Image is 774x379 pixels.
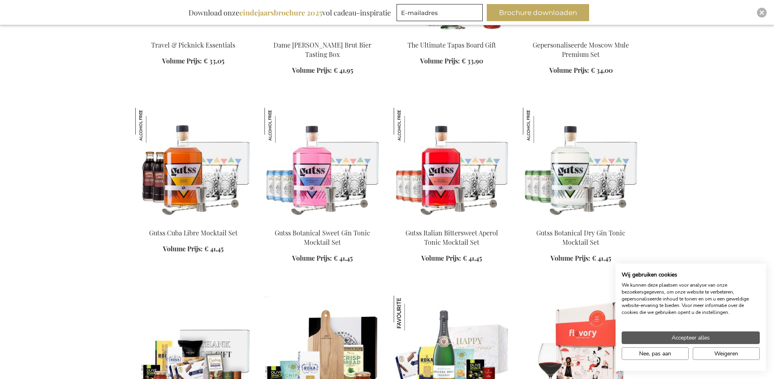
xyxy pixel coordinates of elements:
[292,254,353,263] a: Volume Prijs: € 41,45
[523,218,639,226] a: Gutss Botanical Dry Gin Tonic Mocktail Set Gutss Botanical Dry Gin Tonic Mocktail Set
[420,57,483,66] a: Volume Prijs: € 33,90
[463,254,482,262] span: € 41,45
[394,108,429,143] img: Gutss Italian Bittersweet Aperol Tonic Mocktail Set
[487,4,589,21] button: Brochure downloaden
[639,349,671,358] span: Nee, pas aan
[462,57,483,65] span: € 33,90
[275,229,370,246] a: Gutss Botanical Sweet Gin Tonic Mocktail Set
[523,108,639,222] img: Gutss Botanical Dry Gin Tonic Mocktail Set
[622,347,689,360] button: Pas cookie voorkeuren aan
[163,244,223,254] a: Volume Prijs: € 41,45
[591,66,613,74] span: € 34,00
[408,41,496,49] a: The Ultimate Tapas Board Gift
[533,41,629,59] a: Gepersonaliseerde Moscow Mule Premium Set
[204,244,223,253] span: € 41,45
[523,30,639,38] a: Gepersonaliseerde Moscow Mule Premium Set
[135,218,251,226] a: Gutss Cuba Libre Mocktail Set Gutss Cuba Libre Mocktail Set
[420,57,460,65] span: Volume Prijs:
[265,108,381,222] img: Gutss Botanical Sweet Gin Tonic Mocktail Set
[592,254,611,262] span: € 41,45
[672,333,710,342] span: Accepteer alles
[292,254,332,262] span: Volume Prijs:
[421,254,461,262] span: Volume Prijs:
[273,41,371,59] a: Dame [PERSON_NAME] Brut Bier Tasting Box
[149,229,238,237] a: Gutss Cuba Libre Mocktail Set
[394,218,510,226] a: Gutss Italian Bittersweet Aperol Tonic Mocktail Set Gutss Italian Bittersweet Aperol Tonic Mockta...
[551,254,590,262] span: Volume Prijs:
[185,4,395,21] div: Download onze vol cadeau-inspiratie
[714,349,738,358] span: Weigeren
[693,347,760,360] button: Alle cookies weigeren
[334,66,353,74] span: € 41,95
[135,30,251,38] a: Travel & Picknick Essentials
[204,57,224,65] span: € 33,05
[536,229,625,246] a: Gutss Botanical Dry Gin Tonic Mocktail Set
[523,108,558,143] img: Gutss Botanical Dry Gin Tonic Mocktail Set
[334,254,353,262] span: € 41,45
[265,30,381,38] a: Dame Jeanne Royal Champagne Beer Tasting Box
[397,4,485,24] form: marketing offers and promotions
[622,271,760,279] h2: Wij gebruiken cookies
[551,254,611,263] a: Volume Prijs: € 41,45
[292,66,353,75] a: Volume Prijs: € 41,95
[394,108,510,222] img: Gutss Italian Bittersweet Aperol Tonic Mocktail Set
[549,66,613,75] a: Volume Prijs: € 34,00
[622,282,760,316] p: We kunnen deze plaatsen voor analyse van onze bezoekersgegevens, om onze website te verbeteren, g...
[162,57,224,66] a: Volume Prijs: € 33,05
[405,229,498,246] a: Gutss Italian Bittersweet Aperol Tonic Mocktail Set
[759,10,764,15] img: Close
[757,8,767,17] div: Close
[135,108,170,143] img: Gutss Cuba Libre Mocktail Set
[394,296,429,331] img: Vranken Champagne Apéro Party Box
[549,66,589,74] span: Volume Prijs:
[163,244,203,253] span: Volume Prijs:
[394,30,510,38] a: The Ultimate Tapas Board Gift
[162,57,202,65] span: Volume Prijs:
[265,218,381,226] a: Gutss Botanical Sweet Gin Tonic Mocktail Set Gutss Botanical Sweet Gin Tonic Mocktail Set
[151,41,235,49] a: Travel & Picknick Essentials
[239,8,322,17] b: eindejaarsbrochure 2025
[135,108,251,222] img: Gutss Cuba Libre Mocktail Set
[421,254,482,263] a: Volume Prijs: € 41,45
[265,108,299,143] img: Gutss Botanical Sweet Gin Tonic Mocktail Set
[292,66,332,74] span: Volume Prijs:
[622,331,760,344] button: Accepteer alle cookies
[397,4,483,21] input: E-mailadres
